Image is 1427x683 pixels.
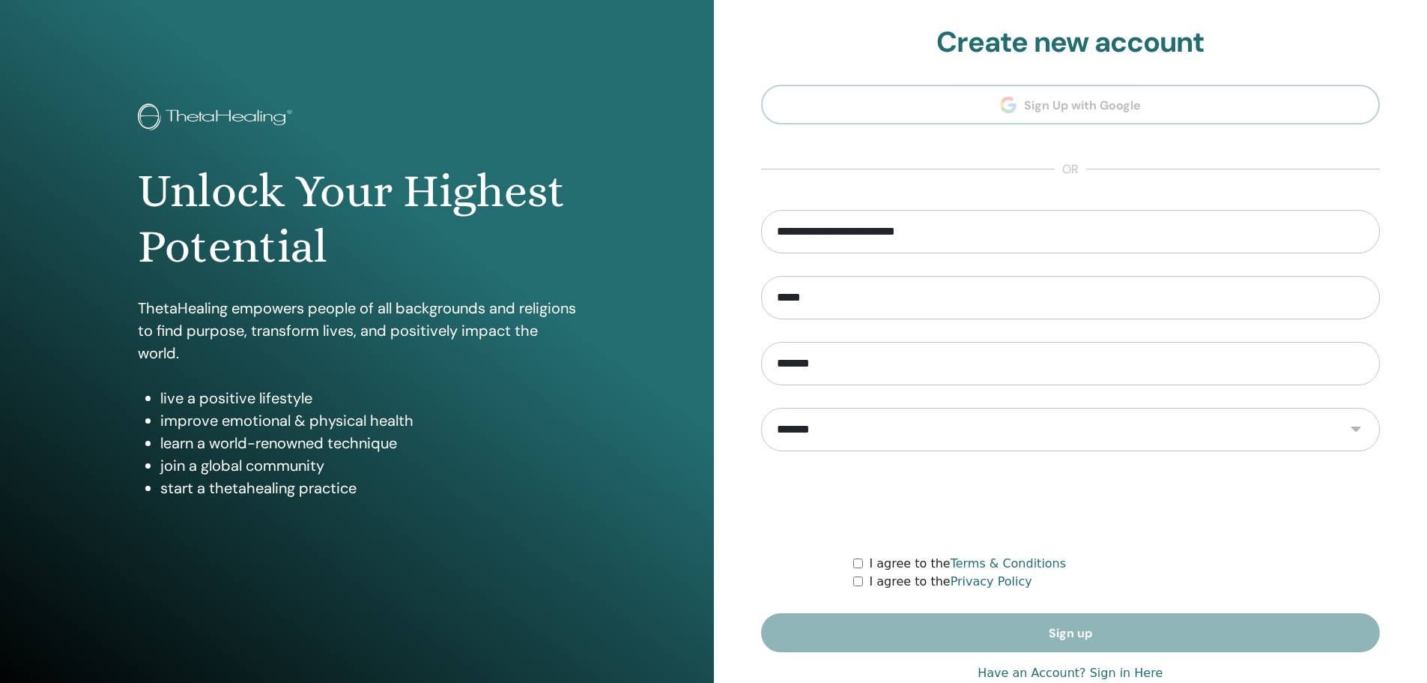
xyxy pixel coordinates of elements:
p: ThetaHealing empowers people of all backgrounds and religions to find purpose, transform lives, a... [138,297,576,364]
li: join a global community [160,454,576,477]
label: I agree to the [869,573,1031,591]
a: Have an Account? Sign in Here [978,664,1163,682]
a: Terms & Conditions [951,556,1066,571]
li: learn a world-renowned technique [160,432,576,454]
li: live a positive lifestyle [160,387,576,409]
h2: Create new account [761,25,1381,60]
li: improve emotional & physical health [160,409,576,432]
h1: Unlock Your Highest Potential [138,163,576,275]
label: I agree to the [869,555,1066,573]
iframe: reCAPTCHA [957,474,1184,532]
a: Privacy Policy [951,574,1032,589]
span: or [1055,160,1086,178]
li: start a thetahealing practice [160,477,576,499]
